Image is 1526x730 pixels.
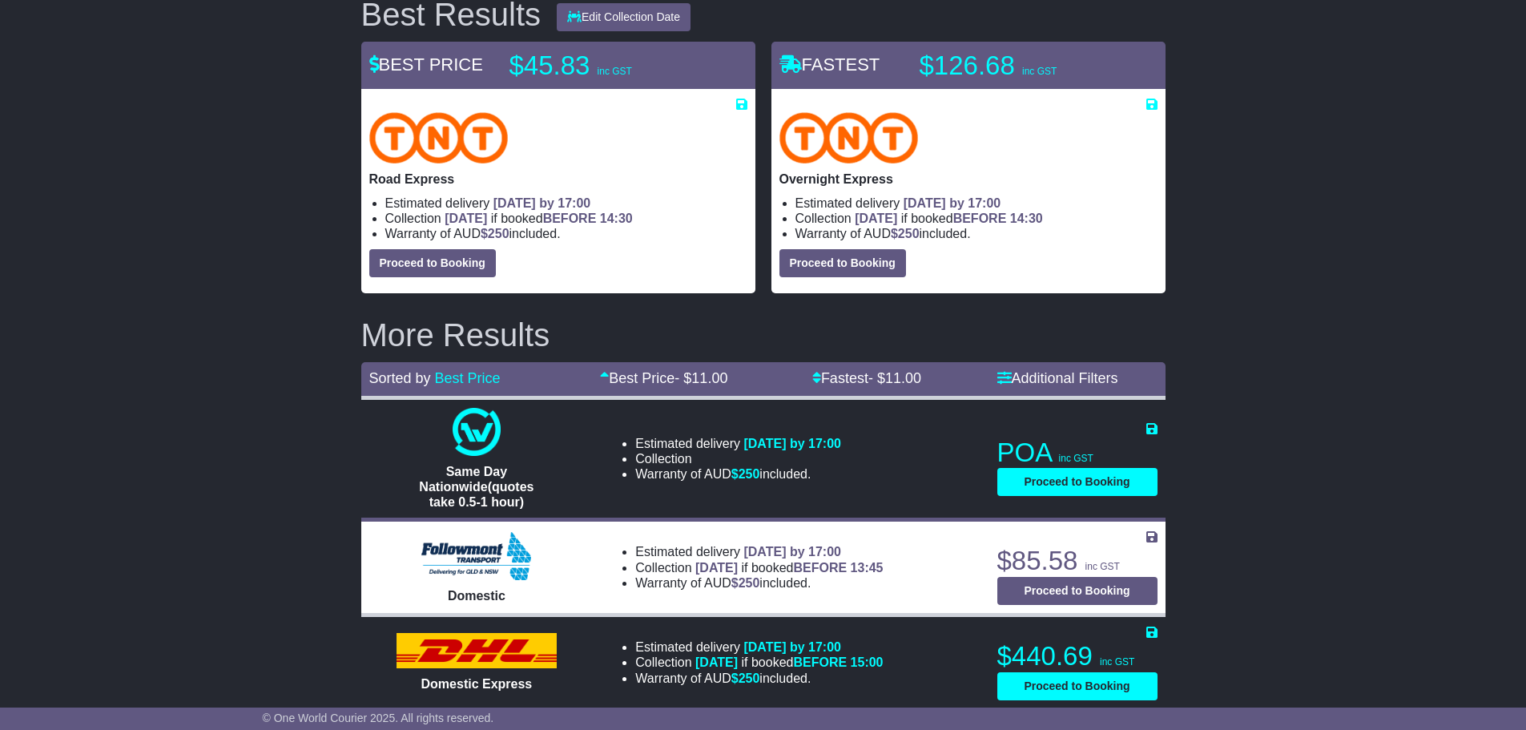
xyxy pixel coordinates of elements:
[812,370,921,386] a: Fastest- $11.00
[793,561,847,575] span: BEFORE
[997,370,1118,386] a: Additional Filters
[369,171,747,187] p: Road Express
[739,467,760,481] span: 250
[635,671,883,686] li: Warranty of AUD included.
[1059,453,1093,464] span: inc GST
[997,672,1158,700] button: Proceed to Booking
[691,370,727,386] span: 11.00
[635,544,883,559] li: Estimated delivery
[445,212,487,225] span: [DATE]
[695,561,738,575] span: [DATE]
[674,370,727,386] span: - $
[743,545,841,559] span: [DATE] by 17:00
[509,50,710,82] p: $45.83
[997,437,1158,469] p: POA
[448,589,505,603] span: Domestic
[731,576,760,590] span: $
[868,370,921,386] span: - $
[598,66,632,77] span: inc GST
[385,196,747,211] li: Estimated delivery
[743,640,841,654] span: [DATE] by 17:00
[635,639,883,655] li: Estimated delivery
[385,211,747,226] li: Collection
[397,633,557,668] img: DHL: Domestic Express
[743,437,841,450] span: [DATE] by 17:00
[419,465,533,509] span: Same Day Nationwide(quotes take 0.5-1 hour)
[435,370,501,386] a: Best Price
[695,561,883,575] span: if booked
[635,575,883,591] li: Warranty of AUD included.
[1085,561,1120,572] span: inc GST
[851,561,884,575] span: 13:45
[635,436,841,451] li: Estimated delivery
[898,227,920,240] span: 250
[1010,212,1043,225] span: 14:30
[543,212,597,225] span: BEFORE
[779,249,906,277] button: Proceed to Booking
[600,370,727,386] a: Best Price- $11.00
[263,712,494,724] span: © One World Courier 2025. All rights reserved.
[635,451,841,466] li: Collection
[421,677,533,691] span: Domestic Express
[795,196,1158,211] li: Estimated delivery
[920,50,1120,82] p: $126.68
[635,560,883,575] li: Collection
[695,655,883,669] span: if booked
[635,655,883,670] li: Collection
[1022,66,1057,77] span: inc GST
[369,54,483,75] span: BEST PRICE
[779,171,1158,187] p: Overnight Express
[855,212,1042,225] span: if booked
[779,54,880,75] span: FASTEST
[904,196,1001,210] span: [DATE] by 17:00
[369,112,509,163] img: TNT Domestic: Road Express
[600,212,633,225] span: 14:30
[997,545,1158,577] p: $85.58
[731,672,760,685] span: $
[779,112,919,163] img: TNT Domestic: Overnight Express
[635,466,841,482] li: Warranty of AUD included.
[1100,656,1134,667] span: inc GST
[481,227,509,240] span: $
[731,467,760,481] span: $
[997,640,1158,672] p: $440.69
[421,532,531,580] img: Followmont Transport: Domestic
[369,249,496,277] button: Proceed to Booking
[855,212,897,225] span: [DATE]
[695,655,738,669] span: [DATE]
[953,212,1007,225] span: BEFORE
[488,227,509,240] span: 250
[739,672,760,685] span: 250
[997,468,1158,496] button: Proceed to Booking
[739,576,760,590] span: 250
[891,227,920,240] span: $
[557,3,691,31] button: Edit Collection Date
[997,577,1158,605] button: Proceed to Booking
[795,226,1158,241] li: Warranty of AUD included.
[793,655,847,669] span: BEFORE
[493,196,591,210] span: [DATE] by 17:00
[445,212,632,225] span: if booked
[369,370,431,386] span: Sorted by
[385,226,747,241] li: Warranty of AUD included.
[851,655,884,669] span: 15:00
[795,211,1158,226] li: Collection
[885,370,921,386] span: 11.00
[453,408,501,456] img: One World Courier: Same Day Nationwide(quotes take 0.5-1 hour)
[361,317,1166,353] h2: More Results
